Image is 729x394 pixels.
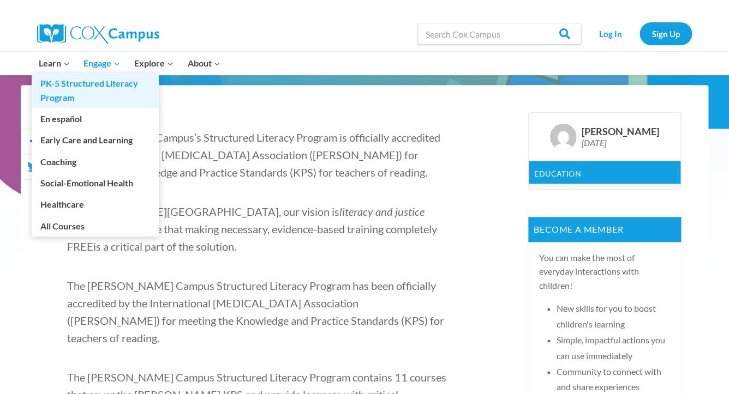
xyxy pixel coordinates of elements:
li: New skills for you to boost children's learning [557,301,670,332]
span: The [PERSON_NAME] Campus Structured Literacy Program has been officially accredited by the Intern... [67,279,444,344]
button: Child menu of Learn [32,52,77,75]
button: Child menu of About [181,52,228,75]
a: En español [32,108,159,129]
a: Sign Up [640,22,692,45]
span: is a critical part of the solution [93,240,234,253]
a: Healthcare [32,194,159,215]
span: and we believe that making necessary, evidence-based training completely FREE [67,222,437,253]
span: . [234,240,236,253]
a: Social-Emotional Health [32,173,159,193]
span: At [PERSON_NAME][GEOGRAPHIC_DATA], our vision is [67,205,339,218]
a: Education [534,169,581,178]
div: [DATE] [582,137,659,148]
button: Child menu of Engage [77,52,128,75]
a: All Courses [32,215,159,236]
p: You can make the most of everyday interactions with children! [539,251,670,293]
input: Search Cox Campus [417,23,581,45]
a: Log In [587,22,634,45]
li: Simple, impactful actions you can use immediately [557,332,670,364]
nav: Secondary Navigation [587,22,692,45]
a: Coaching [32,151,159,172]
a: PK-5 Structured Literacy Program [32,73,159,108]
div: [PERSON_NAME] [582,126,659,138]
img: Cox Campus [37,24,159,44]
p: Become a member [528,217,681,242]
nav: Primary Navigation [32,52,227,75]
span: [PERSON_NAME] Campus’s Structured Literacy Program is officially accredited by the International ... [67,131,440,179]
button: Child menu of Explore [127,52,181,75]
a: Early Care and Learning [32,130,159,150]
